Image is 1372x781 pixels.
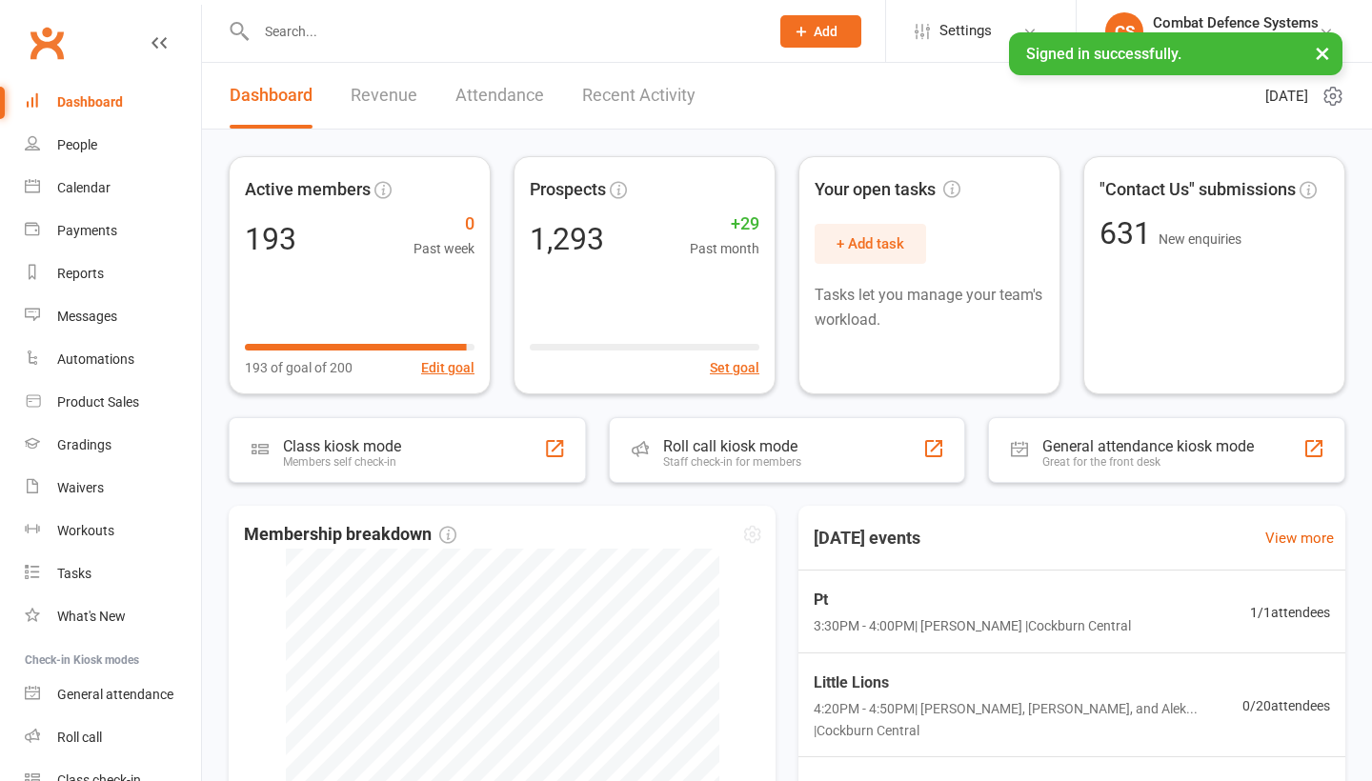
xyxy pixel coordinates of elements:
[57,309,117,324] div: Messages
[414,238,474,259] span: Past week
[57,180,111,195] div: Calendar
[1153,14,1319,31] div: Combat Defence Systems
[455,63,544,129] a: Attendance
[25,252,201,295] a: Reports
[245,224,296,254] div: 193
[57,94,123,110] div: Dashboard
[25,124,201,167] a: People
[57,687,173,702] div: General attendance
[1105,12,1143,50] div: CS
[690,210,759,238] span: +29
[57,523,114,538] div: Workouts
[582,63,696,129] a: Recent Activity
[25,167,201,210] a: Calendar
[25,338,201,381] a: Automations
[780,15,861,48] button: Add
[25,467,201,510] a: Waivers
[663,455,801,469] div: Staff check-in for members
[939,10,992,52] span: Settings
[530,224,604,254] div: 1,293
[1026,45,1181,63] span: Signed in successfully.
[25,210,201,252] a: Payments
[57,137,97,152] div: People
[414,210,474,238] span: 0
[57,223,117,238] div: Payments
[663,437,801,455] div: Roll call kiosk mode
[23,19,71,67] a: Clubworx
[57,730,102,745] div: Roll call
[1100,176,1296,204] span: "Contact Us" submissions
[1265,527,1334,550] a: View more
[1265,85,1308,108] span: [DATE]
[57,266,104,281] div: Reports
[283,437,401,455] div: Class kiosk mode
[798,521,936,555] h3: [DATE] events
[1305,32,1340,73] button: ×
[1153,31,1319,49] div: Combat Defence Systems
[421,357,474,378] button: Edit goal
[530,176,606,204] span: Prospects
[815,283,1044,331] p: Tasks let you manage your team's workload.
[815,224,926,264] button: + Add task
[710,357,759,378] button: Set goal
[25,673,201,716] a: General attendance kiosk mode
[230,63,313,129] a: Dashboard
[245,357,353,378] span: 193 of goal of 200
[814,615,1131,636] span: 3:30PM - 4:00PM | [PERSON_NAME] | Cockburn Central
[57,566,91,581] div: Tasks
[814,588,1131,612] span: Pt
[1042,455,1254,469] div: Great for the front desk
[25,716,201,759] a: Roll call
[25,81,201,124] a: Dashboard
[57,351,134,367] div: Automations
[244,521,456,549] span: Membership breakdown
[57,437,111,452] div: Gradings
[57,480,104,495] div: Waivers
[57,609,126,624] div: What's New
[814,24,837,39] span: Add
[25,552,201,595] a: Tasks
[1042,437,1254,455] div: General attendance kiosk mode
[351,63,417,129] a: Revenue
[25,595,201,638] a: What's New
[25,424,201,467] a: Gradings
[815,176,960,204] span: Your open tasks
[1250,602,1330,623] span: 1 / 1 attendees
[283,455,401,469] div: Members self check-in
[25,295,201,338] a: Messages
[1159,231,1241,247] span: New enquiries
[1242,695,1330,716] span: 0 / 20 attendees
[251,18,756,45] input: Search...
[690,238,759,259] span: Past month
[25,510,201,552] a: Workouts
[1100,215,1159,251] span: 631
[814,698,1242,741] span: 4:20PM - 4:50PM | [PERSON_NAME], [PERSON_NAME], and Alek... | Cockburn Central
[25,381,201,424] a: Product Sales
[245,176,371,204] span: Active members
[57,394,139,410] div: Product Sales
[814,671,1242,695] span: Little Lions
